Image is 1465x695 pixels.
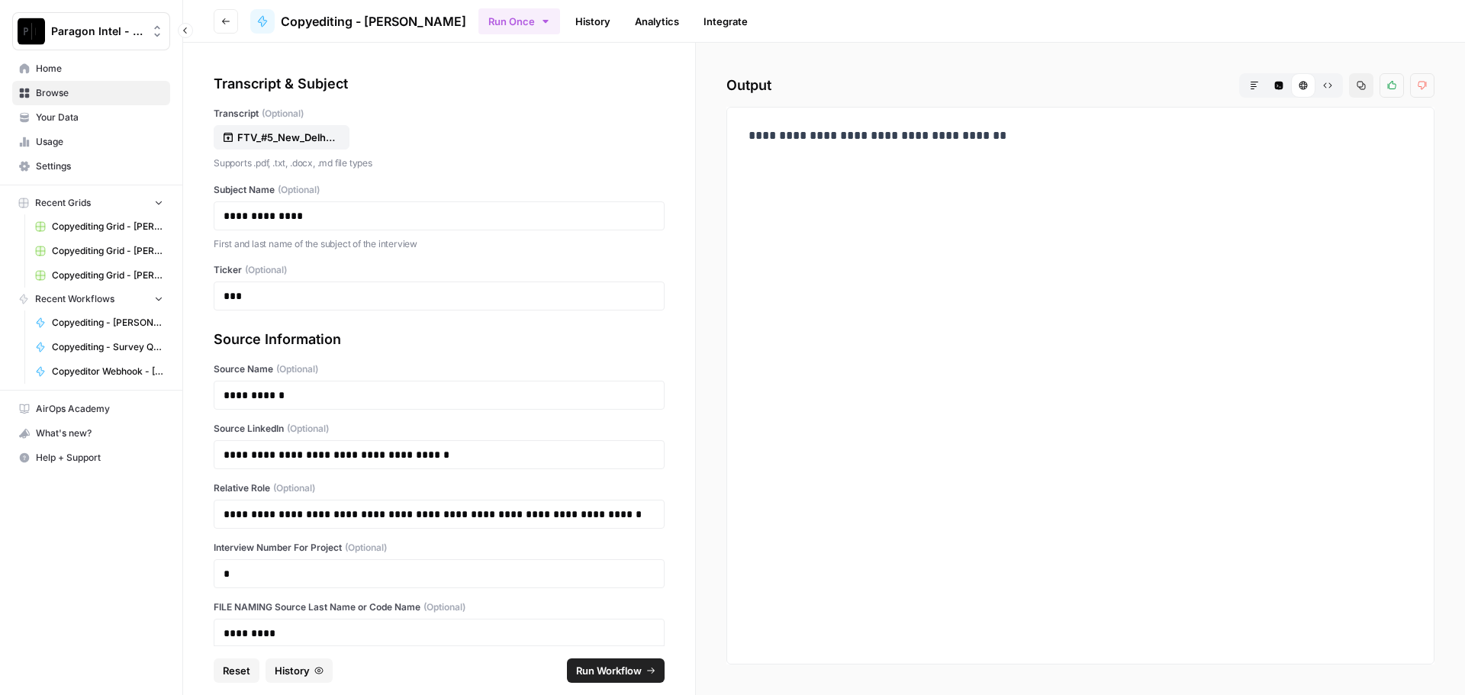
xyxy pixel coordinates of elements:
span: Copyediting Grid - [PERSON_NAME] [52,220,163,233]
span: Recent Grids [35,196,91,210]
div: Transcript & Subject [214,73,665,95]
span: Your Data [36,111,163,124]
a: Browse [12,81,170,105]
span: (Optional) [287,422,329,436]
label: Source LinkedIn [214,422,665,436]
button: Run Once [478,8,560,34]
span: Reset [223,663,250,678]
button: Help + Support [12,446,170,470]
span: AirOps Academy [36,402,163,416]
a: History [566,9,620,34]
span: (Optional) [278,183,320,197]
span: Help + Support [36,451,163,465]
span: Copyediting - [PERSON_NAME] [281,12,466,31]
span: Home [36,62,163,76]
button: Recent Workflows [12,288,170,310]
span: (Optional) [345,541,387,555]
span: Paragon Intel - Copyediting [51,24,143,39]
h2: Output [726,73,1434,98]
a: Copyediting Grid - [PERSON_NAME] [28,263,170,288]
span: Usage [36,135,163,149]
span: (Optional) [273,481,315,495]
span: Recent Workflows [35,292,114,306]
a: Settings [12,154,170,179]
span: (Optional) [245,263,287,277]
label: Relative Role [214,481,665,495]
a: Copyediting - [PERSON_NAME] [28,310,170,335]
span: (Optional) [262,107,304,121]
label: Subject Name [214,183,665,197]
a: Copyediting - Survey Questions - [PERSON_NAME] [28,335,170,359]
label: Transcript [214,107,665,121]
a: Your Data [12,105,170,130]
button: Reset [214,658,259,683]
button: History [266,658,333,683]
a: Analytics [626,9,688,34]
span: (Optional) [276,362,318,376]
button: Recent Grids [12,191,170,214]
span: History [275,663,310,678]
span: Copyediting Grid - [PERSON_NAME] [52,269,163,282]
span: Copyeditor Webhook - [PERSON_NAME] [52,365,163,378]
button: Run Workflow [567,658,665,683]
span: Copyediting - [PERSON_NAME] [52,316,163,330]
span: Run Workflow [576,663,642,678]
a: Copyediting - [PERSON_NAME] [250,9,466,34]
a: Copyediting Grid - [PERSON_NAME] [28,239,170,263]
a: Home [12,56,170,81]
span: (Optional) [423,600,465,614]
div: Source Information [214,329,665,350]
div: What's new? [13,422,169,445]
a: Integrate [694,9,757,34]
p: FTV_#5_New_Delhi Raw Transcript.docx [237,130,335,145]
a: AirOps Academy [12,397,170,421]
img: Paragon Intel - Copyediting Logo [18,18,45,45]
button: Workspace: Paragon Intel - Copyediting [12,12,170,50]
label: Interview Number For Project [214,541,665,555]
span: Browse [36,86,163,100]
label: FILE NAMING Source Last Name or Code Name [214,600,665,614]
label: Ticker [214,263,665,277]
span: Copyediting - Survey Questions - [PERSON_NAME] [52,340,163,354]
p: First and last name of the subject of the interview [214,236,665,252]
p: Supports .pdf, .txt, .docx, .md file types [214,156,665,171]
button: FTV_#5_New_Delhi Raw Transcript.docx [214,125,349,150]
label: Source Name [214,362,665,376]
span: Copyediting Grid - [PERSON_NAME] [52,244,163,258]
a: Usage [12,130,170,154]
a: Copyediting Grid - [PERSON_NAME] [28,214,170,239]
button: What's new? [12,421,170,446]
span: Settings [36,159,163,173]
a: Copyeditor Webhook - [PERSON_NAME] [28,359,170,384]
